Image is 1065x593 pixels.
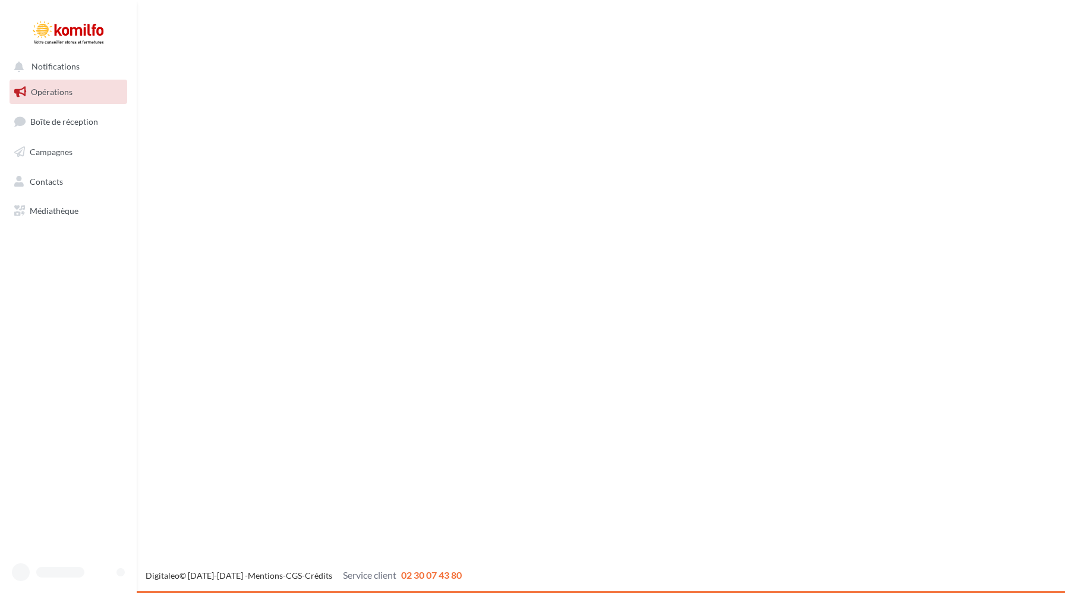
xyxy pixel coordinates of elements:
[7,80,130,105] a: Opérations
[30,147,73,157] span: Campagnes
[30,116,98,127] span: Boîte de réception
[7,169,130,194] a: Contacts
[146,570,462,581] span: © [DATE]-[DATE] - - -
[401,569,462,581] span: 02 30 07 43 80
[31,62,80,72] span: Notifications
[30,176,63,186] span: Contacts
[248,570,283,581] a: Mentions
[305,570,332,581] a: Crédits
[31,87,73,97] span: Opérations
[286,570,302,581] a: CGS
[343,569,396,581] span: Service client
[7,140,130,165] a: Campagnes
[30,206,78,216] span: Médiathèque
[7,109,130,134] a: Boîte de réception
[146,570,179,581] a: Digitaleo
[7,198,130,223] a: Médiathèque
